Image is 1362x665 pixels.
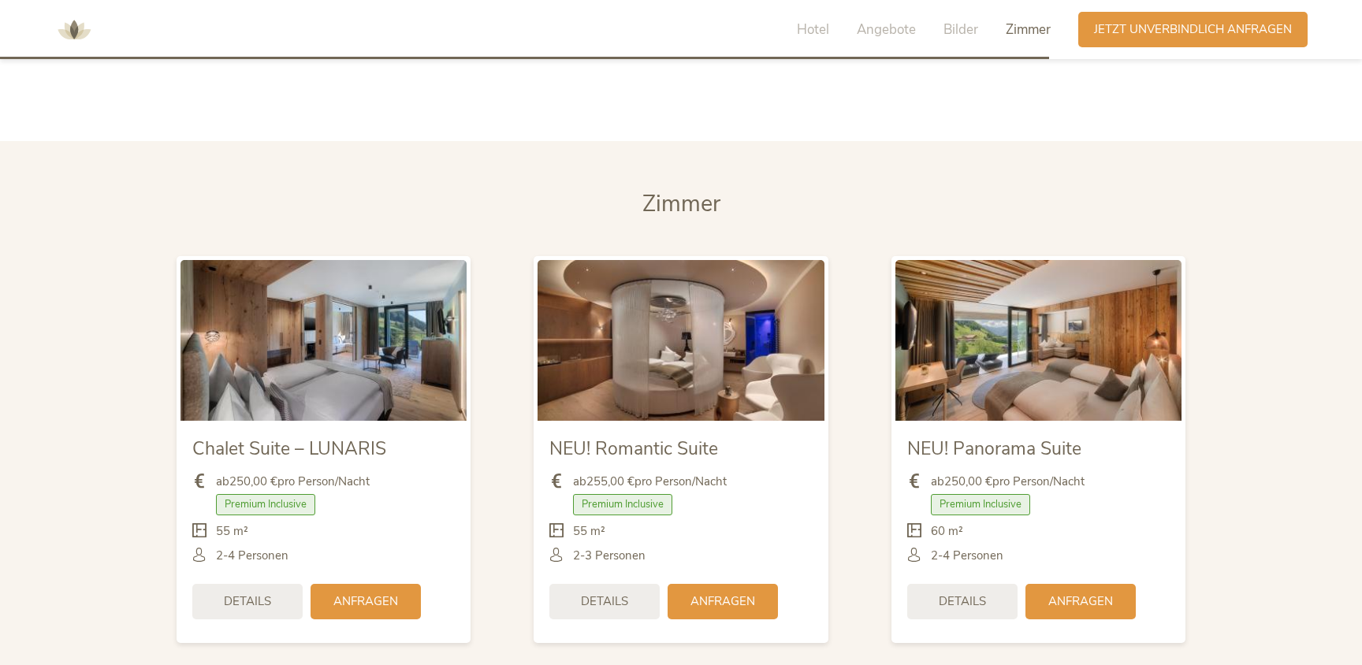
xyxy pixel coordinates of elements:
span: 55 m² [573,523,605,540]
span: Zimmer [642,188,720,219]
span: 60 m² [931,523,963,540]
span: 2-4 Personen [216,548,288,564]
span: Anfragen [333,593,398,610]
span: ab pro Person/Nacht [573,474,727,490]
span: Angebote [857,20,916,39]
span: Anfragen [690,593,755,610]
b: 255,00 € [586,474,634,489]
span: Bilder [943,20,978,39]
b: 250,00 € [229,474,277,489]
img: NEU! Panorama Suite [895,260,1182,421]
span: Hotel [797,20,829,39]
span: 2-3 Personen [573,548,646,564]
img: AMONTI & LUNARIS Wellnessresort [50,6,98,54]
img: NEU! Romantic Suite [538,260,824,421]
span: ab pro Person/Nacht [931,474,1085,490]
span: Details [939,593,986,610]
img: Chalet Suite – LUNARIS [180,260,467,421]
span: Premium Inclusive [931,494,1030,515]
span: Premium Inclusive [216,494,315,515]
span: Anfragen [1048,593,1113,610]
b: 250,00 € [944,474,992,489]
span: Zimmer [1006,20,1051,39]
span: Details [224,593,271,610]
a: AMONTI & LUNARIS Wellnessresort [50,24,98,35]
span: Chalet Suite – LUNARIS [192,437,386,461]
span: NEU! Romantic Suite [549,437,718,461]
span: Jetzt unverbindlich anfragen [1094,21,1292,38]
span: 2-4 Personen [931,548,1003,564]
span: NEU! Panorama Suite [907,437,1081,461]
span: Details [581,593,628,610]
span: ab pro Person/Nacht [216,474,370,490]
span: 55 m² [216,523,248,540]
span: Premium Inclusive [573,494,672,515]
